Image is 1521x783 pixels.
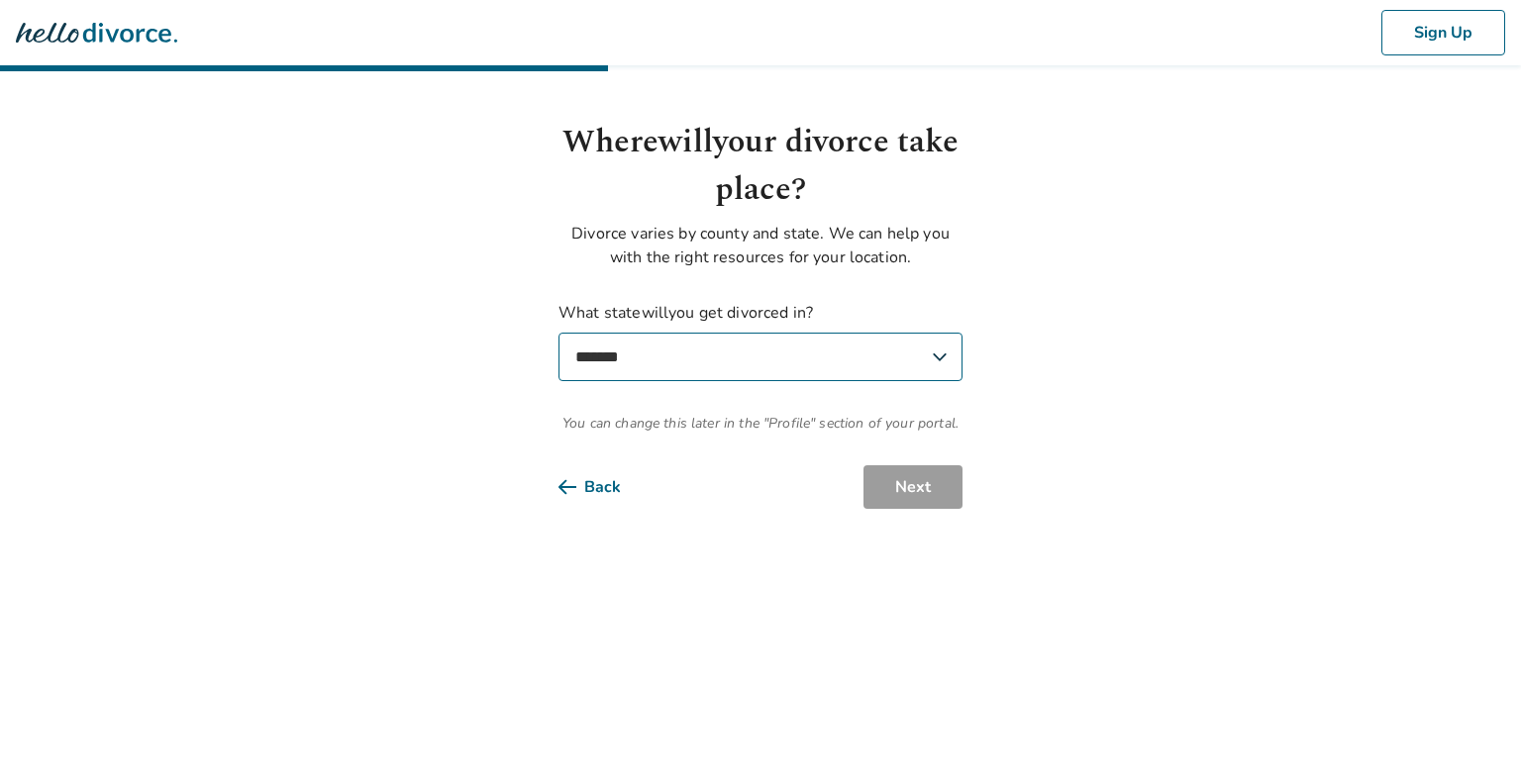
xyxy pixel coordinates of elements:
[863,465,963,509] button: Next
[558,222,963,269] p: Divorce varies by county and state. We can help you with the right resources for your location.
[1422,688,1521,783] iframe: Chat Widget
[558,333,963,381] select: What statewillyou get divorced in?
[558,413,963,434] span: You can change this later in the "Profile" section of your portal.
[558,301,963,381] label: What state will you get divorced in?
[1381,10,1505,55] button: Sign Up
[558,119,963,214] h1: Where will your divorce take place?
[558,465,653,509] button: Back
